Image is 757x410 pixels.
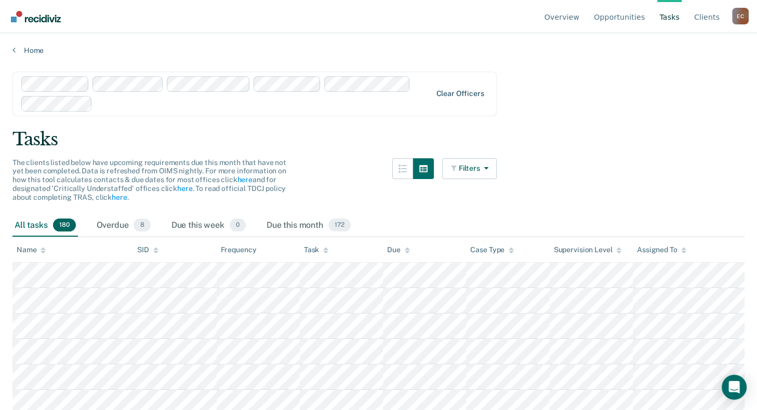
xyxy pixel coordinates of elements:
[230,218,246,232] span: 0
[722,375,747,400] div: Open Intercom Messenger
[387,245,410,254] div: Due
[12,46,745,55] a: Home
[304,245,328,254] div: Task
[95,214,153,237] div: Overdue8
[264,214,353,237] div: Due this month172
[470,245,514,254] div: Case Type
[12,158,286,201] span: The clients listed below have upcoming requirements due this month that have not yet been complet...
[637,245,686,254] div: Assigned To
[53,218,76,232] span: 180
[134,218,150,232] span: 8
[137,245,158,254] div: SID
[554,245,622,254] div: Supervision Level
[169,214,248,237] div: Due this week0
[17,245,46,254] div: Name
[12,214,78,237] div: All tasks180
[328,218,351,232] span: 172
[11,11,61,22] img: Recidiviz
[732,8,749,24] button: Profile dropdown button
[112,193,127,201] a: here
[442,158,497,179] button: Filters
[436,89,484,98] div: Clear officers
[237,175,252,184] a: here
[177,184,192,193] a: here
[221,245,257,254] div: Frequency
[12,129,745,150] div: Tasks
[732,8,749,24] div: E C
